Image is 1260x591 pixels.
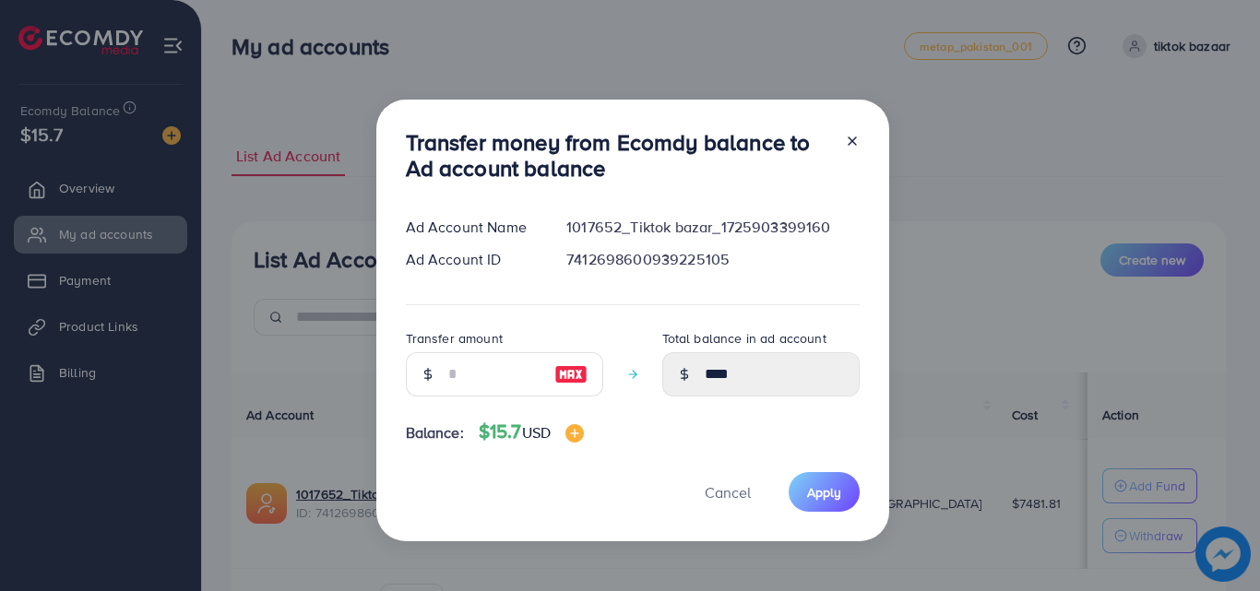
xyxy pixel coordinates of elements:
button: Apply [789,472,860,512]
h3: Transfer money from Ecomdy balance to Ad account balance [406,129,830,183]
div: Ad Account ID [391,249,553,270]
label: Transfer amount [406,329,503,348]
div: 1017652_Tiktok bazar_1725903399160 [552,217,874,238]
img: image [554,363,588,385]
span: Balance: [406,422,464,443]
div: Ad Account Name [391,217,553,238]
span: Cancel [705,482,751,502]
button: Cancel [682,472,774,512]
h4: $15.7 [479,420,584,443]
span: USD [522,422,551,443]
span: Apply [807,483,841,502]
img: image [565,424,584,443]
label: Total balance in ad account [662,329,826,348]
div: 7412698600939225105 [552,249,874,270]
